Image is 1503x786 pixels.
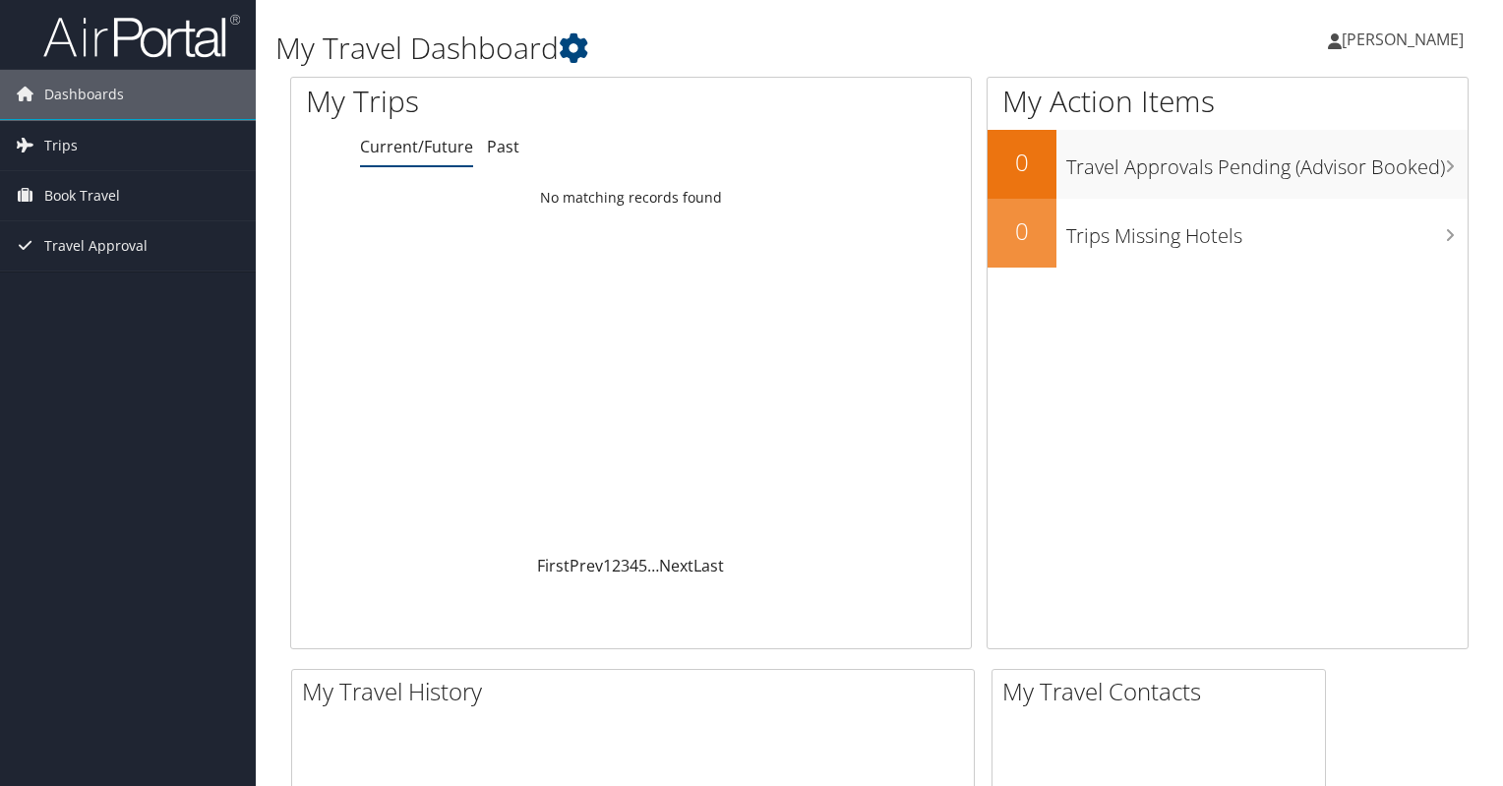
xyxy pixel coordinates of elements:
a: Current/Future [360,136,473,157]
img: airportal-logo.png [43,13,240,59]
a: 0Travel Approvals Pending (Advisor Booked) [988,130,1468,199]
a: 5 [638,555,647,576]
h2: My Travel Contacts [1002,675,1325,708]
span: … [647,555,659,576]
a: Prev [570,555,603,576]
span: [PERSON_NAME] [1342,29,1464,50]
a: Last [693,555,724,576]
h2: 0 [988,214,1056,248]
a: Past [487,136,519,157]
span: Trips [44,121,78,170]
h3: Travel Approvals Pending (Advisor Booked) [1066,144,1468,181]
h2: 0 [988,146,1056,179]
a: 0Trips Missing Hotels [988,199,1468,268]
a: 4 [630,555,638,576]
h3: Trips Missing Hotels [1066,212,1468,250]
span: Book Travel [44,171,120,220]
td: No matching records found [291,180,971,215]
h1: My Action Items [988,81,1468,122]
a: 3 [621,555,630,576]
span: Dashboards [44,70,124,119]
span: Travel Approval [44,221,148,271]
a: [PERSON_NAME] [1328,10,1483,69]
h1: My Trips [306,81,673,122]
h1: My Travel Dashboard [275,28,1081,69]
a: 1 [603,555,612,576]
a: First [537,555,570,576]
h2: My Travel History [302,675,974,708]
a: 2 [612,555,621,576]
a: Next [659,555,693,576]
